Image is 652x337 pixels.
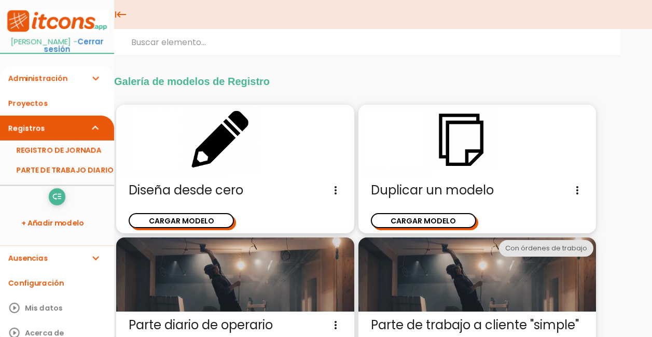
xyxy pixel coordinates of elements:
span: Parte de trabajo a cliente "simple" [371,317,584,333]
h2: Galería de modelos de Registro [114,76,588,87]
i: more_vert [571,182,584,199]
a: low_priority [49,188,65,205]
i: expand_more [89,66,102,91]
span: Duplicar un modelo [371,182,584,199]
img: duplicar.png [358,105,596,177]
i: expand_more [89,116,102,141]
i: more_vert [329,182,342,199]
i: low_priority [52,189,62,205]
input: Buscar elemento... [114,29,620,56]
i: more_vert [329,317,342,333]
button: CARGAR MODELO [129,213,234,228]
button: CARGAR MODELO [371,213,476,228]
a: Cerrar sesión [44,36,103,54]
img: partediariooperario.jpg [116,237,354,312]
img: enblanco.png [116,105,354,177]
i: expand_more [89,246,102,271]
div: Con órdenes de trabajo [499,240,593,257]
span: Diseña desde cero [129,182,342,199]
img: itcons-logo [5,9,109,33]
a: + Añadir modelo [5,210,109,235]
span: Parte diario de operario [129,317,342,333]
img: partediariooperario.jpg [358,237,596,312]
i: play_circle_outline [8,296,21,320]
